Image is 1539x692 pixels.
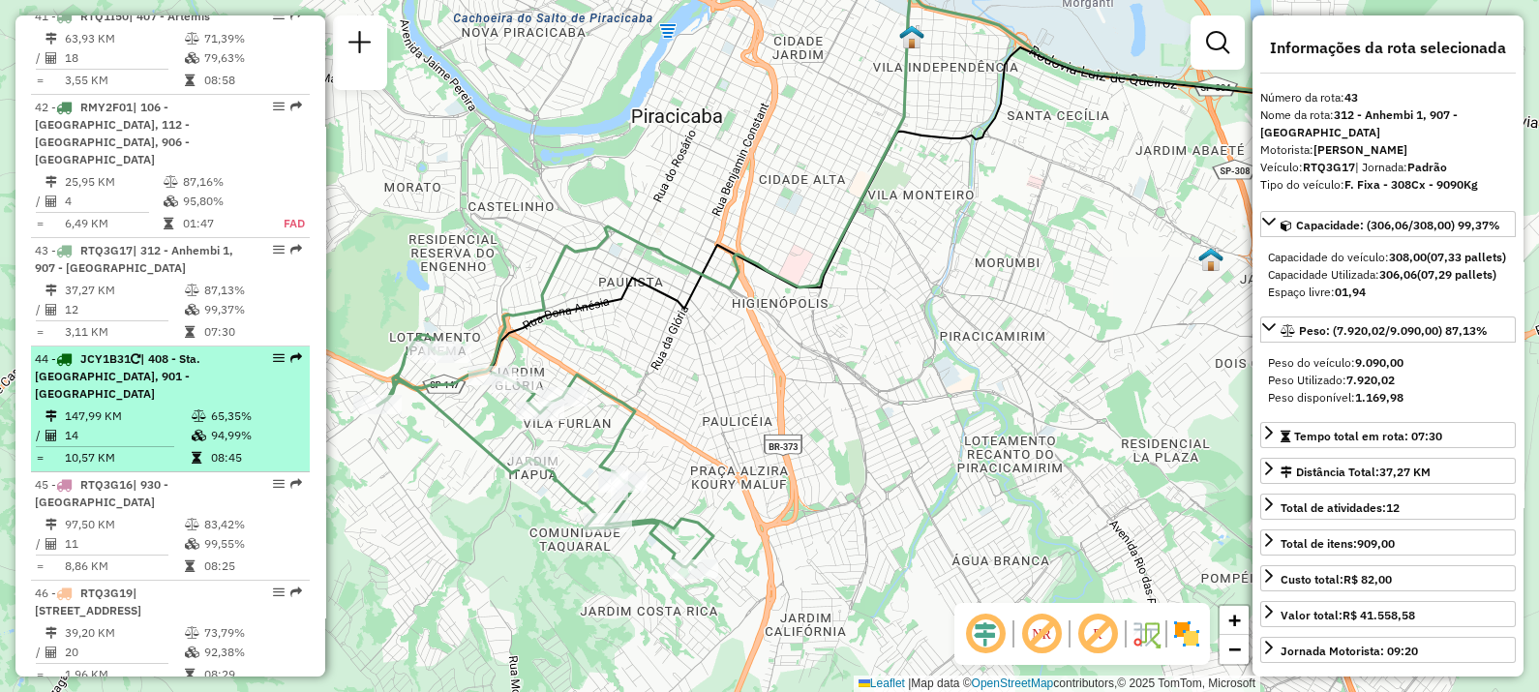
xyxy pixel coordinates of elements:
[45,647,57,658] i: Total de Atividades
[1260,529,1516,556] a: Total de itens:909,00
[290,10,302,21] em: Rota exportada
[290,587,302,598] em: Rota exportada
[64,172,163,192] td: 25,95 KM
[35,9,210,23] span: 41 -
[45,627,57,639] i: Distância Total
[1294,429,1442,443] span: Tempo total em rota: 07:30
[908,677,911,690] span: |
[64,406,191,426] td: 147,99 KM
[185,304,199,316] i: % de utilização da cubagem
[1260,39,1516,57] h4: Informações da rota selecionada
[35,71,45,90] td: =
[35,557,45,576] td: =
[35,534,45,554] td: /
[1260,176,1516,194] div: Tipo do veículo:
[1260,159,1516,176] div: Veículo:
[64,534,184,554] td: 11
[185,669,195,680] i: Tempo total em rota
[1281,500,1400,515] span: Total de atividades:
[1268,249,1508,266] div: Capacidade do veículo:
[64,71,184,90] td: 3,55 KM
[164,176,178,188] i: % de utilização do peso
[210,448,302,467] td: 08:45
[164,196,178,207] i: % de utilização da cubagem
[262,214,306,233] td: FAD
[273,478,285,490] em: Opções
[185,538,199,550] i: % de utilização da cubagem
[1281,643,1418,660] div: Jornada Motorista: 09:20
[1355,355,1403,370] strong: 9.090,00
[1018,611,1065,657] span: Exibir NR
[1228,637,1241,661] span: −
[192,410,206,422] i: % de utilização do peso
[203,281,301,300] td: 87,13%
[1303,160,1355,174] strong: RTQ3G17
[273,244,285,256] em: Opções
[1281,607,1415,624] div: Valor total:
[1131,618,1162,649] img: Fluxo de ruas
[185,560,195,572] i: Tempo total em rota
[1228,608,1241,632] span: +
[1357,536,1395,551] strong: 909,00
[35,643,45,662] td: /
[45,196,57,207] i: Total de Atividades
[290,352,302,364] em: Rota exportada
[35,243,233,275] span: | 312 - Anhembi 1, 907 - [GEOGRAPHIC_DATA]
[1296,218,1500,232] span: Capacidade: (306,06/308,00) 99,37%
[35,351,200,401] span: | 408 - Sta. [GEOGRAPHIC_DATA], 901 - [GEOGRAPHIC_DATA]
[1260,458,1516,484] a: Distância Total:37,27 KM
[35,48,45,68] td: /
[1344,177,1478,192] strong: F. Fixa - 308Cx - 9090Kg
[64,214,163,233] td: 6,49 KM
[203,300,301,319] td: 99,37%
[64,322,184,342] td: 3,11 KM
[35,477,168,509] span: 45 -
[203,29,301,48] td: 71,39%
[290,478,302,490] em: Rota exportada
[80,477,133,492] span: RTQ3G16
[45,519,57,530] i: Distância Total
[35,322,45,342] td: =
[185,647,199,658] i: % de utilização da cubagem
[1198,247,1223,272] img: 480 UDC Light Piracicaba
[1260,89,1516,106] div: Número da rota:
[1379,267,1417,282] strong: 306,06
[1281,535,1395,553] div: Total de itens:
[1268,266,1508,284] div: Capacidade Utilizada:
[899,24,924,49] img: UDC Light Armazém Piracicaba
[164,218,173,229] i: Tempo total em rota
[1260,346,1516,414] div: Peso: (7.920,02/9.090,00) 87,13%
[1260,565,1516,591] a: Custo total:R$ 82,00
[341,23,379,67] a: Nova sessão e pesquisa
[64,515,184,534] td: 97,50 KM
[35,100,190,166] span: 42 -
[203,623,301,643] td: 73,79%
[64,623,184,643] td: 39,20 KM
[1343,608,1415,622] strong: R$ 41.558,58
[131,353,140,365] i: Veículo já utilizado nesta sessão
[1346,373,1395,387] strong: 7.920,02
[45,176,57,188] i: Distância Total
[35,426,45,445] td: /
[80,351,131,366] span: JCY1B31
[1417,267,1496,282] strong: (07,29 pallets)
[185,627,199,639] i: % de utilização do peso
[45,33,57,45] i: Distância Total
[35,477,168,509] span: | 930 - [GEOGRAPHIC_DATA]
[64,300,184,319] td: 12
[1260,107,1458,139] strong: 312 - Anhembi 1, 907 - [GEOGRAPHIC_DATA]
[1313,142,1407,157] strong: [PERSON_NAME]
[1220,606,1249,635] a: Zoom in
[35,586,141,617] span: 46 -
[1198,23,1237,62] a: Exibir filtros
[1281,571,1392,588] div: Custo total:
[35,586,141,617] span: | [STREET_ADDRESS]
[1379,465,1431,479] span: 37,27 KM
[185,285,199,296] i: % de utilização do peso
[203,557,301,576] td: 08:25
[1355,160,1447,174] span: | Jornada:
[1386,500,1400,515] strong: 12
[203,322,301,342] td: 07:30
[1260,241,1516,309] div: Capacidade: (306,06/308,00) 99,37%
[1299,323,1488,338] span: Peso: (7.920,02/9.090,00) 87,13%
